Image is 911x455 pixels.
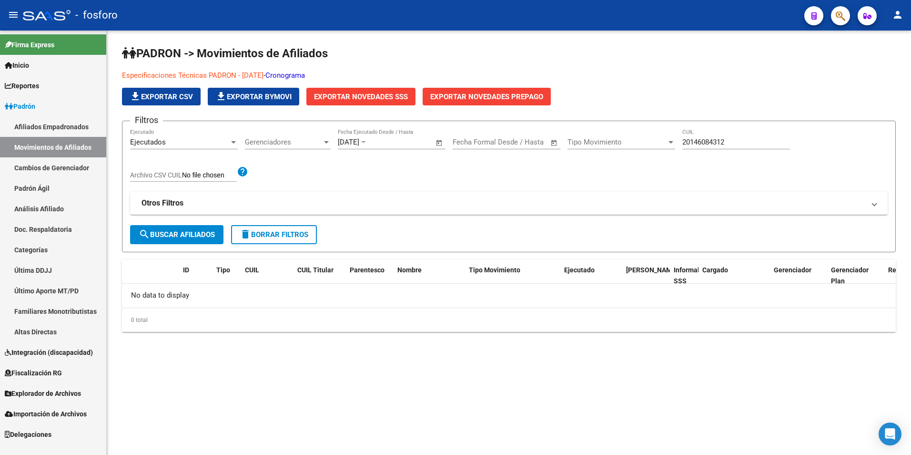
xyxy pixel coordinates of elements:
[294,260,346,291] datatable-header-cell: CUIL Titular
[774,266,811,274] span: Gerenciador
[469,266,520,274] span: Tipo Movimiento
[245,138,322,146] span: Gerenciadores
[879,423,901,445] div: Open Intercom Messenger
[306,88,415,105] button: Exportar Novedades SSS
[130,93,193,101] span: Exportar CSV
[231,225,317,244] button: Borrar Filtros
[130,114,163,127] h3: Filtros
[564,266,595,274] span: Ejecutado
[216,266,230,274] span: Tipo
[567,138,667,146] span: Tipo Movimiento
[122,88,201,105] button: Exportar CSV
[237,166,248,177] mat-icon: help
[75,5,118,26] span: - fosforo
[139,228,150,240] mat-icon: search
[702,266,728,274] span: Cargado
[215,91,227,102] mat-icon: file_download
[368,138,414,146] input: Fecha fin
[394,260,465,291] datatable-header-cell: Nombre
[350,266,385,274] span: Parentesco
[770,260,827,291] datatable-header-cell: Gerenciador
[122,284,896,308] div: No data to display
[5,60,29,71] span: Inicio
[430,93,543,101] span: Exportar Novedades Prepago
[500,138,546,146] input: Fecha fin
[465,260,560,291] datatable-header-cell: Tipo Movimiento
[622,260,670,291] datatable-header-cell: Fecha Formal
[122,71,263,80] a: Especificaciones Técnicas PADRON - [DATE]
[183,266,189,274] span: ID
[5,81,39,91] span: Reportes
[423,88,551,105] button: Exportar Novedades Prepago
[453,138,491,146] input: Fecha inicio
[560,260,622,291] datatable-header-cell: Ejecutado
[122,308,896,332] div: 0 total
[142,198,183,208] strong: Otros Filtros
[215,93,292,101] span: Exportar Bymovi
[130,192,888,215] mat-expansion-panel-header: Otros Filtros
[240,228,251,240] mat-icon: delete
[139,230,215,239] span: Buscar Afiliados
[5,368,62,378] span: Fiscalización RG
[297,266,334,274] span: CUIL Titular
[245,266,259,274] span: CUIL
[674,266,707,285] span: Informable SSS
[434,137,445,148] button: Open calendar
[265,71,305,80] a: Cronograma
[130,225,223,244] button: Buscar Afiliados
[397,266,422,274] span: Nombre
[240,230,308,239] span: Borrar Filtros
[827,260,884,291] datatable-header-cell: Gerenciador Plan
[130,138,166,146] span: Ejecutados
[338,138,359,146] input: Fecha inicio
[5,347,93,358] span: Integración (discapacidad)
[346,260,394,291] datatable-header-cell: Parentesco
[213,260,241,291] datatable-header-cell: Tipo
[122,47,328,60] span: PADRON -> Movimientos de Afiliados
[8,9,19,21] mat-icon: menu
[698,260,770,291] datatable-header-cell: Cargado
[314,93,408,101] span: Exportar Novedades SSS
[5,388,81,399] span: Explorador de Archivos
[122,70,741,81] p: -
[182,171,237,180] input: Archivo CSV CUIL
[549,137,560,148] button: Open calendar
[130,91,141,102] mat-icon: file_download
[241,260,294,291] datatable-header-cell: CUIL
[5,101,35,112] span: Padrón
[361,138,366,146] span: –
[5,429,51,440] span: Delegaciones
[670,260,698,291] datatable-header-cell: Informable SSS
[5,40,54,50] span: Firma Express
[892,9,903,21] mat-icon: person
[179,260,213,291] datatable-header-cell: ID
[130,171,182,179] span: Archivo CSV CUIL
[208,88,299,105] button: Exportar Bymovi
[831,266,869,285] span: Gerenciador Plan
[5,409,87,419] span: Importación de Archivos
[626,266,678,274] span: [PERSON_NAME]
